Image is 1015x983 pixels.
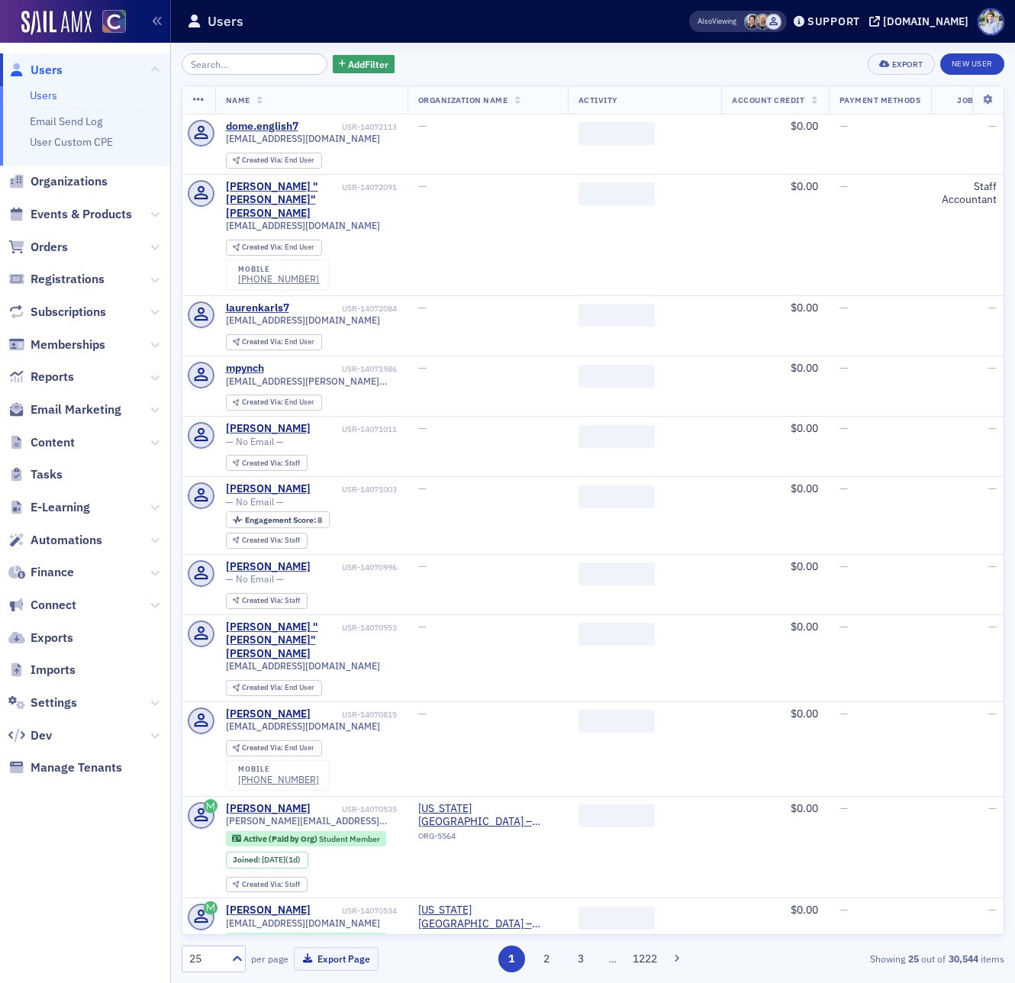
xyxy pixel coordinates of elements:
span: — [988,119,997,133]
span: — No Email — [226,436,284,447]
div: dome.english7 [226,120,298,134]
span: — [418,361,427,375]
div: End User [242,398,314,407]
span: [EMAIL_ADDRESS][DOMAIN_NAME] [226,660,380,672]
div: Created Via: Staff [226,877,308,893]
span: [DATE] [262,854,285,865]
div: Joined: 2025-10-08 00:00:00 [226,852,308,869]
a: Automations [8,532,102,549]
span: Created Via : [242,743,285,753]
span: Colorado State University – Fort Collins [418,904,557,930]
span: — [839,620,848,633]
div: laurenkarls7 [226,301,289,315]
div: mobile [238,765,319,774]
span: Created Via : [242,458,285,468]
div: 25 [189,951,223,967]
div: Created Via: End User [226,240,322,256]
div: [PERSON_NAME] [226,422,311,436]
span: ‌ [578,562,655,585]
span: — [839,301,848,314]
span: ‌ [578,804,655,827]
span: $0.00 [791,801,818,815]
span: ‌ [578,365,655,388]
div: Support [807,15,860,28]
a: mpynch [226,362,264,375]
span: Reports [31,369,74,385]
a: [PERSON_NAME] "[PERSON_NAME]" [PERSON_NAME] [226,180,340,221]
div: USR-14071003 [313,485,397,495]
a: Settings [8,695,77,711]
a: Finance [8,564,74,581]
span: — [839,119,848,133]
a: Subscriptions [8,304,106,321]
span: — [418,559,427,573]
div: End User [242,684,314,692]
span: Engagement Score : [245,514,317,525]
div: USR-14072084 [292,304,397,314]
span: — [839,559,848,573]
span: Add Filter [348,57,388,71]
span: $0.00 [791,707,818,720]
div: USR-14070953 [342,623,397,633]
div: Active (Paid by Org): Active (Paid by Org): Student Member [226,933,387,948]
span: Orders [31,239,68,256]
span: $0.00 [791,620,818,633]
a: Users [30,89,57,102]
div: [PERSON_NAME] [226,707,311,721]
div: Engagement Score: 8 [226,511,330,528]
span: Subscriptions [31,304,106,321]
div: Created Via: End User [226,395,322,411]
div: Created Via: Staff [226,455,308,471]
span: $0.00 [791,179,818,193]
a: Registrations [8,271,105,288]
a: [PHONE_NUMBER] [238,273,319,285]
div: Created Via: Staff [226,533,308,549]
a: Connect [8,597,76,614]
span: — [839,903,848,917]
a: Tasks [8,466,63,483]
a: [US_STATE][GEOGRAPHIC_DATA] – [GEOGRAPHIC_DATA][PERSON_NAME] [418,904,557,930]
a: [PERSON_NAME] "[PERSON_NAME]" [PERSON_NAME] [226,620,340,661]
label: per page [251,952,288,965]
span: — [418,119,427,133]
span: Manage Tenants [31,759,122,776]
span: — [418,620,427,633]
span: Job Type [957,95,997,105]
span: — [988,421,997,435]
div: mobile [238,265,319,274]
span: — [988,903,997,917]
strong: 30,544 [946,952,981,965]
span: — [418,707,427,720]
a: Active (Paid by Org) Student Member [232,833,379,843]
div: [PERSON_NAME] [226,482,311,496]
span: $0.00 [791,119,818,133]
div: USR-14071986 [266,364,397,374]
div: [DOMAIN_NAME] [883,15,968,28]
a: Email Marketing [8,401,121,418]
div: Staff [242,459,300,468]
div: USR-14072091 [342,182,397,192]
span: Created Via : [242,337,285,346]
div: End User [242,338,314,346]
span: [EMAIL_ADDRESS][PERSON_NAME][DOMAIN_NAME] [226,375,397,387]
span: Created Via : [242,535,285,545]
span: Registrations [31,271,105,288]
span: Created Via : [242,155,285,165]
span: — [988,559,997,573]
span: — [988,620,997,633]
div: USR-14070535 [313,804,397,814]
a: Reports [8,369,74,385]
span: — [418,421,427,435]
a: Exports [8,630,73,646]
div: Staff [242,537,300,545]
img: SailAMX [102,10,126,34]
span: Alicia Gelinas [755,14,771,30]
div: Staff [242,881,300,889]
button: Export [868,53,934,75]
a: [US_STATE][GEOGRAPHIC_DATA] – [GEOGRAPHIC_DATA][PERSON_NAME] [418,802,557,829]
span: Colorado State University – Fort Collins [418,802,557,829]
span: ‌ [578,304,655,327]
span: Created Via : [242,397,285,407]
span: Created Via : [242,242,285,252]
